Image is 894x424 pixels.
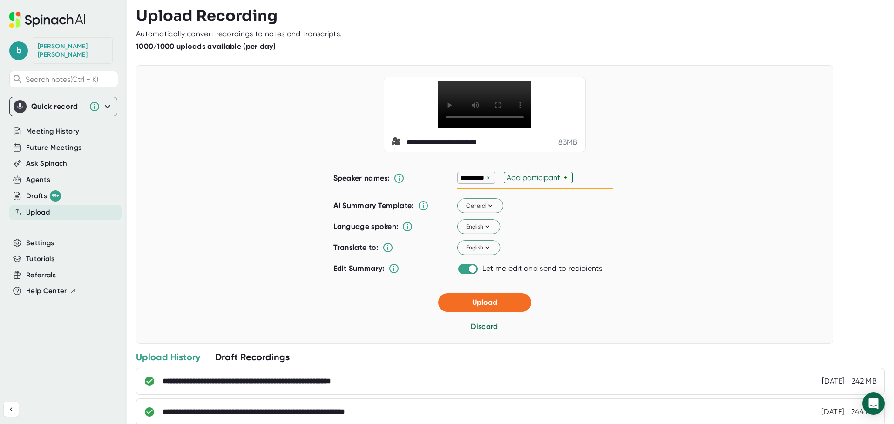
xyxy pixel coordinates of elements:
[38,42,108,59] div: Brady Rowe
[26,190,61,202] div: Drafts
[26,142,81,153] button: Future Meetings
[26,207,50,218] button: Upload
[26,286,77,296] button: Help Center
[136,42,276,51] b: 1000/1000 uploads available (per day)
[333,174,390,182] b: Speaker names:
[26,75,115,84] span: Search notes (Ctrl + K)
[26,270,56,281] button: Referrals
[333,222,399,231] b: Language spoken:
[457,199,503,214] button: General
[482,264,603,273] div: Let me edit and send to recipients
[563,173,570,182] div: +
[14,97,113,116] div: Quick record
[26,238,54,249] button: Settings
[466,222,491,231] span: English
[31,102,84,111] div: Quick record
[466,243,491,252] span: English
[558,138,577,147] div: 83 MB
[821,407,844,417] div: 6/25/2025, 10:37:05 PM
[9,41,28,60] span: b
[852,377,877,386] div: 242 MB
[136,351,200,363] div: Upload History
[507,173,563,182] div: Add participant
[215,351,290,363] div: Draft Recordings
[26,175,50,185] button: Agents
[4,402,19,417] button: Collapse sidebar
[851,407,877,417] div: 244 MB
[472,298,497,307] span: Upload
[484,174,493,182] div: ×
[457,241,500,256] button: English
[471,321,498,332] button: Discard
[392,137,403,148] span: video
[862,392,885,415] div: Open Intercom Messenger
[333,201,414,210] b: AI Summary Template:
[466,202,494,210] span: General
[50,190,61,202] div: 99+
[136,29,342,39] div: Automatically convert recordings to notes and transcripts.
[457,220,500,235] button: English
[136,7,885,25] h3: Upload Recording
[26,286,67,296] span: Help Center
[471,322,498,331] span: Discard
[26,190,61,202] button: Drafts 99+
[333,243,379,252] b: Translate to:
[26,254,54,264] button: Tutorials
[26,158,68,169] button: Ask Spinach
[26,126,79,137] button: Meeting History
[438,293,531,312] button: Upload
[822,377,844,386] div: 6/25/2025, 10:42:02 PM
[333,264,385,273] b: Edit Summary:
